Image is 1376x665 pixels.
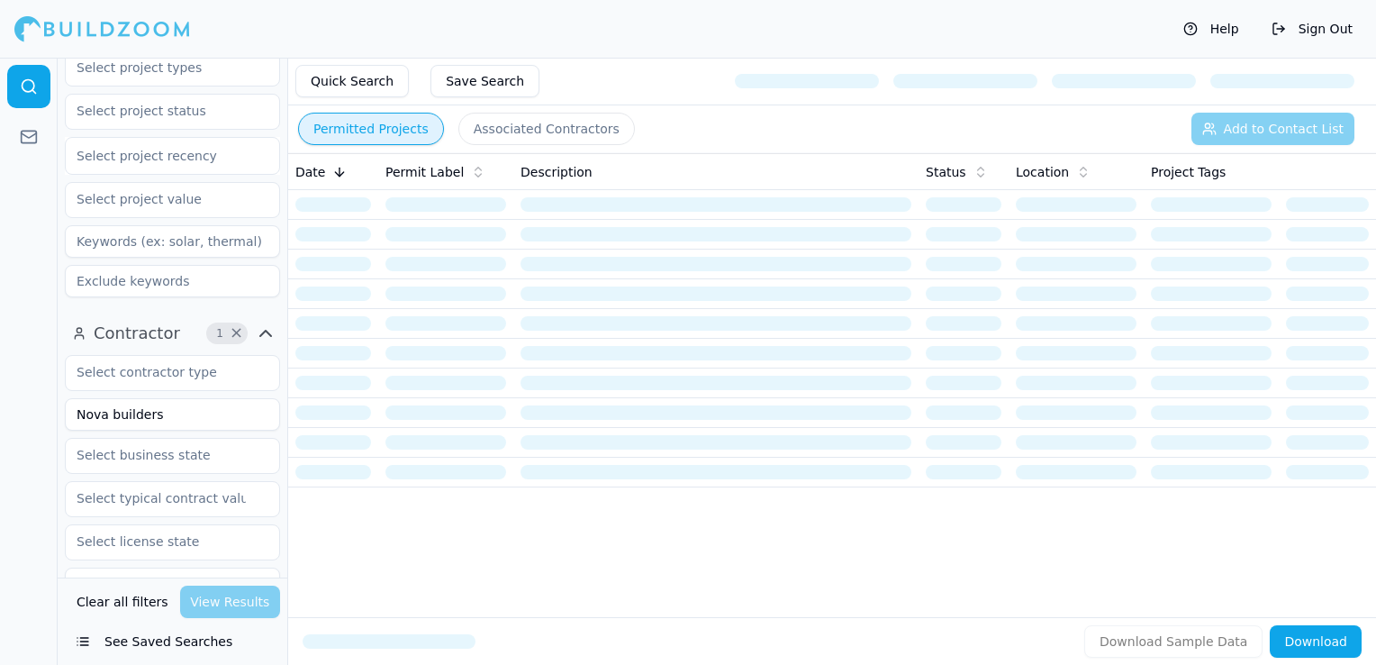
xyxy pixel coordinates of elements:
input: Select project types [66,51,257,84]
input: Select license state [66,525,257,558]
button: Quick Search [295,65,409,97]
span: Location [1016,163,1069,181]
input: Select project status [66,95,257,127]
button: Help [1174,14,1248,43]
button: Clear all filters [72,586,173,618]
span: Clear Contractor filters [230,329,243,338]
input: Keywords (ex: solar, thermal) [65,225,280,258]
span: Description [521,163,593,181]
input: Select typical contract value [66,482,257,515]
input: Phone ex: 5555555555 [65,568,280,600]
input: Select business state [66,439,257,471]
input: Select project value [66,183,257,215]
button: See Saved Searches [65,625,280,658]
button: Save Search [430,65,539,97]
button: Contractor1Clear Contractor filters [65,319,280,348]
input: Exclude keywords [65,265,280,297]
button: Sign Out [1263,14,1362,43]
span: Contractor [94,321,180,346]
button: Download [1270,625,1362,658]
button: Associated Contractors [458,113,635,145]
input: Business name [65,398,280,431]
span: 1 [211,324,229,342]
input: Select contractor type [66,356,257,388]
button: Permitted Projects [298,113,444,145]
span: Project Tags [1151,163,1226,181]
span: Permit Label [385,163,464,181]
span: Date [295,163,325,181]
span: Status [926,163,966,181]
